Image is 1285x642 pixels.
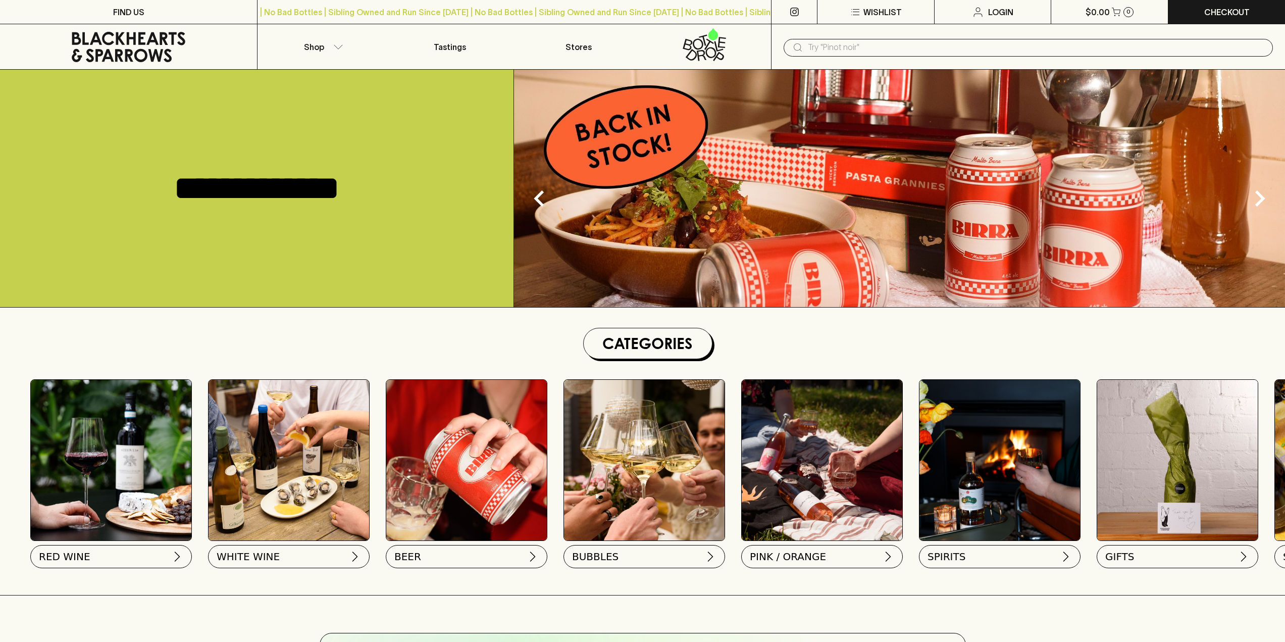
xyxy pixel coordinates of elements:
img: chevron-right.svg [1060,551,1072,563]
img: gospel_collab-2 1 [742,380,902,540]
button: RED WINE [30,545,192,568]
button: Next [1240,178,1280,219]
img: chevron-right.svg [882,551,894,563]
button: Previous [519,178,559,219]
a: Stores [515,24,643,69]
img: gospel_collab-2 1 [919,380,1080,540]
p: Login [988,6,1013,18]
img: chevron-right.svg [704,551,716,563]
button: GIFTS [1097,545,1258,568]
p: FIND US [113,6,144,18]
button: BEER [386,545,547,568]
img: optimise [514,70,1285,307]
button: Shop [258,24,386,69]
button: SPIRITS [919,545,1081,568]
img: chevron-right.svg [349,551,361,563]
p: Shop [304,41,324,53]
img: BIRRA_GOOD-TIMES_INSTA-2 1/optimise?auth=Mjk3MjY0ODMzMw__ [386,380,547,540]
button: PINK / ORANGE [741,545,903,568]
img: optimise [209,380,369,540]
input: Try "Pinot noir" [808,39,1265,56]
span: WHITE WINE [217,550,280,564]
p: Checkout [1204,6,1250,18]
p: 0 [1126,9,1130,15]
p: Stores [566,41,592,53]
img: Red Wine Tasting [31,380,191,540]
button: WHITE WINE [208,545,370,568]
button: BUBBLES [563,545,725,568]
img: 2022_Festive_Campaign_INSTA-16 1 [564,380,725,540]
img: chevron-right.svg [527,551,539,563]
span: BUBBLES [572,550,619,564]
img: chevron-right.svg [171,551,183,563]
span: SPIRITS [928,550,965,564]
img: GIFT WRA-16 1 [1097,380,1258,540]
span: PINK / ORANGE [750,550,826,564]
h1: Categories [588,332,708,355]
p: Tastings [434,41,466,53]
p: $0.00 [1086,6,1110,18]
p: Wishlist [863,6,902,18]
span: RED WINE [39,550,90,564]
img: chevron-right.svg [1238,551,1250,563]
a: Tastings [386,24,514,69]
span: BEER [394,550,421,564]
span: GIFTS [1105,550,1134,564]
